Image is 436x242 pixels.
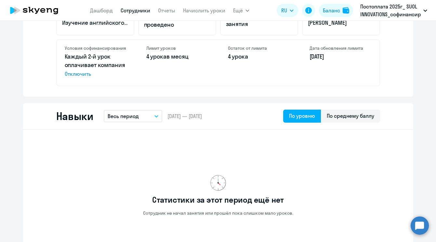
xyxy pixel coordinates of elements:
[108,112,139,120] p: Весь период
[146,45,208,51] h4: Лимит уроков
[143,210,293,216] p: Сотрудник не начал занятия или прошёл пока слишком мало уроков.
[308,19,374,27] p: [PERSON_NAME]
[210,175,226,191] img: no-data
[146,53,167,60] span: 4 урока
[228,53,248,60] span: 4 урока
[281,7,287,14] span: RU
[277,4,298,17] button: RU
[327,112,374,120] div: По среднему баллу
[319,4,353,17] button: Балансbalance
[65,70,127,78] span: Отключить
[56,110,93,123] h2: Навыки
[62,19,128,27] p: Изучение английского языка для общих целей
[343,7,349,14] img: balance
[146,52,208,61] p: в месяц
[323,7,340,14] div: Баланс
[357,3,430,18] button: Постоплата 2025г_ SUOL INNOVATIONS_софинансирование 50/50, ИН14, ООО
[121,7,150,14] a: Сотрудники
[233,7,243,14] span: Ещё
[65,45,127,51] h4: Условия софинансирования
[310,52,372,61] p: [DATE]
[289,112,315,120] div: По уровню
[183,7,225,14] a: Начислить уроки
[65,52,127,78] p: Каждый 2-й урок оплачивает компания
[360,3,421,18] p: Постоплата 2025г_ SUOL INNOVATIONS_софинансирование 50/50, ИН14, ООО
[310,45,372,51] h4: Дата обновления лимита
[90,7,113,14] a: Дашборд
[158,7,175,14] a: Отчеты
[228,45,290,51] h4: Остаток от лимита
[167,113,202,120] span: [DATE] — [DATE]
[233,4,249,17] button: Ещё
[104,110,162,122] button: Весь период
[152,195,284,205] h3: Статистики за этот период ещё нет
